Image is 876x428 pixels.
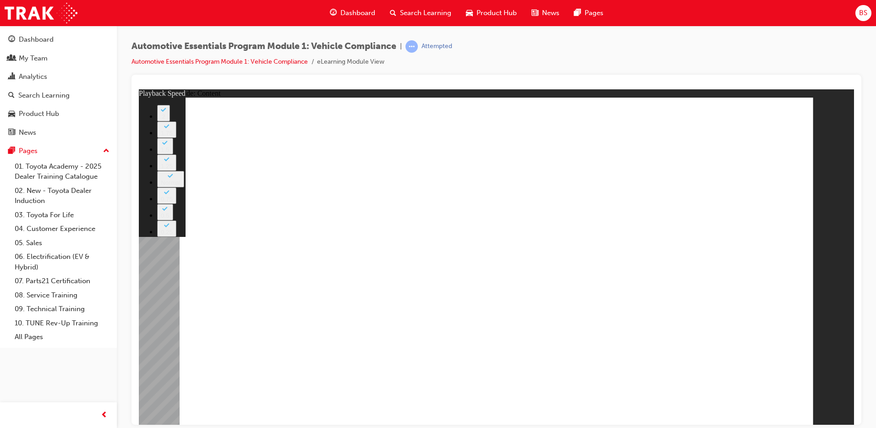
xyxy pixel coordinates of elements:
span: prev-icon [101,410,108,421]
a: Search Learning [4,87,113,104]
span: guage-icon [8,36,15,44]
span: pages-icon [8,147,15,155]
button: Pages [4,143,113,159]
a: news-iconNews [524,4,567,22]
a: 05. Sales [11,236,113,250]
span: people-icon [8,55,15,63]
span: Search Learning [400,8,451,18]
span: learningRecordVerb_ATTEMPT-icon [405,40,418,53]
span: news-icon [8,129,15,137]
span: chart-icon [8,73,15,81]
span: guage-icon [330,7,337,19]
a: 10. TUNE Rev-Up Training [11,316,113,330]
a: 08. Service Training [11,288,113,302]
a: 02. New - Toyota Dealer Induction [11,184,113,208]
span: Product Hub [476,8,517,18]
a: 07. Parts21 Certification [11,274,113,288]
a: Analytics [4,68,113,85]
span: search-icon [8,92,15,100]
span: car-icon [466,7,473,19]
span: news-icon [531,7,538,19]
span: car-icon [8,110,15,118]
a: 09. Technical Training [11,302,113,316]
div: Product Hub [19,109,59,119]
a: Automotive Essentials Program Module 1: Vehicle Compliance [131,58,308,66]
span: Automotive Essentials Program Module 1: Vehicle Compliance [131,41,396,52]
a: Dashboard [4,31,113,48]
div: News [19,127,36,138]
span: | [400,41,402,52]
div: My Team [19,53,48,64]
li: eLearning Module View [317,57,384,67]
a: Product Hub [4,105,113,122]
span: BS [859,8,867,18]
button: DashboardMy TeamAnalyticsSearch LearningProduct HubNews [4,29,113,143]
a: 06. Electrification (EV & Hybrid) [11,250,113,274]
a: My Team [4,50,113,67]
a: guage-iconDashboard [323,4,383,22]
a: car-iconProduct Hub [459,4,524,22]
span: News [542,8,559,18]
span: Dashboard [340,8,375,18]
div: Dashboard [19,34,54,45]
div: Analytics [19,71,47,82]
div: Attempted [422,42,452,51]
a: 03. Toyota For Life [11,208,113,222]
div: Search Learning [18,90,70,101]
a: 04. Customer Experience [11,222,113,236]
span: pages-icon [574,7,581,19]
span: search-icon [390,7,396,19]
span: up-icon [103,145,109,157]
div: Pages [19,146,38,156]
a: All Pages [11,330,113,344]
a: 01. Toyota Academy - 2025 Dealer Training Catalogue [11,159,113,184]
a: pages-iconPages [567,4,611,22]
img: Trak [5,3,77,23]
a: News [4,124,113,141]
span: Pages [585,8,603,18]
a: search-iconSearch Learning [383,4,459,22]
button: BS [855,5,871,21]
